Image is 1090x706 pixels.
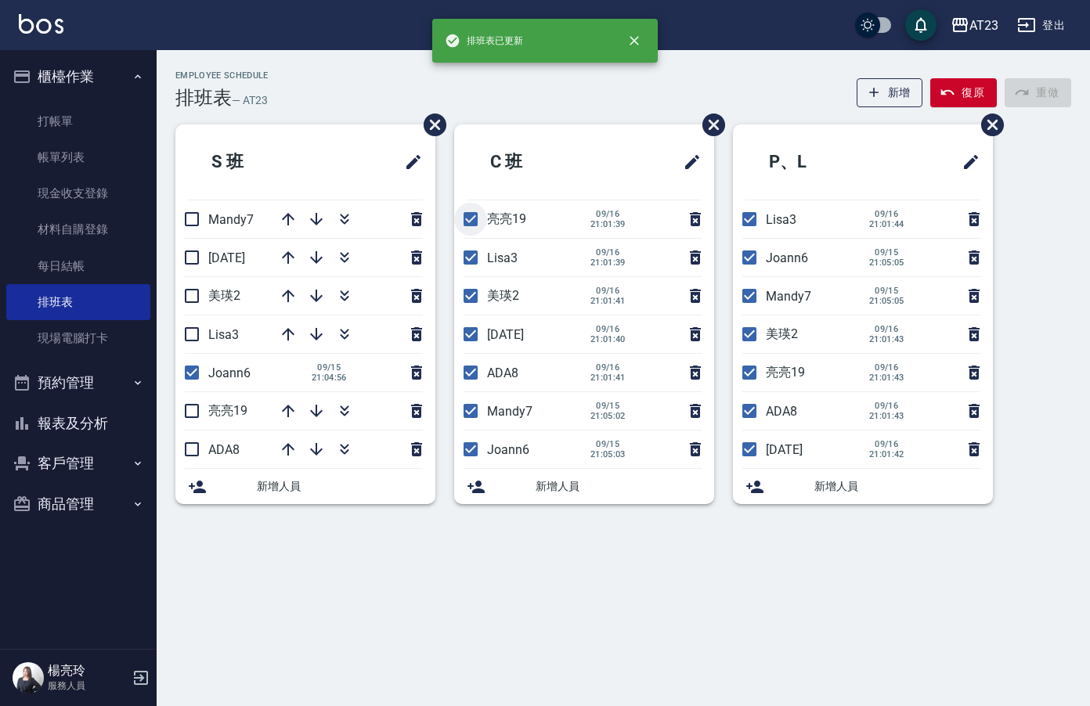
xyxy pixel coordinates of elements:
[188,134,330,190] h2: S 班
[395,143,423,181] span: 修改班表的標題
[969,102,1006,148] span: 刪除班表
[6,284,150,320] a: 排班表
[487,327,524,342] span: [DATE]
[590,219,626,229] span: 21:01:39
[175,70,269,81] h2: Employee Schedule
[857,78,923,107] button: 新增
[869,439,904,449] span: 09/16
[766,404,797,419] span: ADA8
[590,324,626,334] span: 09/16
[175,469,435,504] div: 新增人員
[673,143,702,181] span: 修改班表的標題
[312,362,347,373] span: 09/15
[590,258,626,268] span: 21:01:39
[869,324,904,334] span: 09/16
[869,373,904,383] span: 21:01:43
[869,449,904,459] span: 21:01:42
[6,211,150,247] a: 材料自購登錄
[257,478,423,495] span: 新增人員
[905,9,937,41] button: save
[869,219,904,229] span: 21:01:44
[232,92,268,109] h6: — AT23
[6,362,150,403] button: 預約管理
[691,102,727,148] span: 刪除班表
[6,248,150,284] a: 每日結帳
[869,286,904,296] span: 09/15
[969,16,998,35] div: AT23
[590,296,626,306] span: 21:01:41
[590,286,626,296] span: 09/16
[590,209,626,219] span: 09/16
[590,439,626,449] span: 09/15
[445,33,523,49] span: 排班表已更新
[48,663,128,679] h5: 楊亮玲
[766,250,808,265] span: Joann6
[766,212,796,227] span: Lisa3
[590,373,626,383] span: 21:01:41
[766,326,798,341] span: 美瑛2
[208,403,247,418] span: 亮亮19
[6,103,150,139] a: 打帳單
[487,404,532,419] span: Mandy7
[617,23,651,58] button: close
[312,373,347,383] span: 21:04:56
[590,362,626,373] span: 09/16
[487,366,518,380] span: ADA8
[19,14,63,34] img: Logo
[930,78,997,107] button: 復原
[745,134,891,190] h2: P、L
[6,320,150,356] a: 現場電腦打卡
[536,478,702,495] span: 新增人員
[13,662,44,693] img: Person
[208,327,239,342] span: Lisa3
[487,250,518,265] span: Lisa3
[6,56,150,97] button: 櫃檯作業
[814,478,980,495] span: 新增人員
[869,247,904,258] span: 09/15
[766,442,803,457] span: [DATE]
[487,442,529,457] span: Joann6
[590,449,626,459] span: 21:05:03
[208,442,240,457] span: ADA8
[6,139,150,175] a: 帳單列表
[733,469,993,504] div: 新增人員
[6,484,150,524] button: 商品管理
[454,469,714,504] div: 新增人員
[487,288,519,303] span: 美瑛2
[6,403,150,444] button: 報表及分析
[412,102,449,148] span: 刪除班表
[952,143,980,181] span: 修改班表的標題
[6,175,150,211] a: 現金收支登錄
[869,411,904,421] span: 21:01:43
[869,334,904,344] span: 21:01:43
[208,250,245,265] span: [DATE]
[869,258,904,268] span: 21:05:05
[590,401,626,411] span: 09/15
[869,401,904,411] span: 09/16
[175,87,232,109] h3: 排班表
[766,365,805,380] span: 亮亮19
[944,9,1005,41] button: AT23
[208,212,254,227] span: Mandy7
[208,366,251,380] span: Joann6
[590,247,626,258] span: 09/16
[590,411,626,421] span: 21:05:02
[487,211,526,226] span: 亮亮19
[48,679,128,693] p: 服務人員
[869,296,904,306] span: 21:05:05
[590,334,626,344] span: 21:01:40
[467,134,609,190] h2: C 班
[869,209,904,219] span: 09/16
[766,289,811,304] span: Mandy7
[208,288,240,303] span: 美瑛2
[869,362,904,373] span: 09/16
[6,443,150,484] button: 客戶管理
[1011,11,1071,40] button: 登出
